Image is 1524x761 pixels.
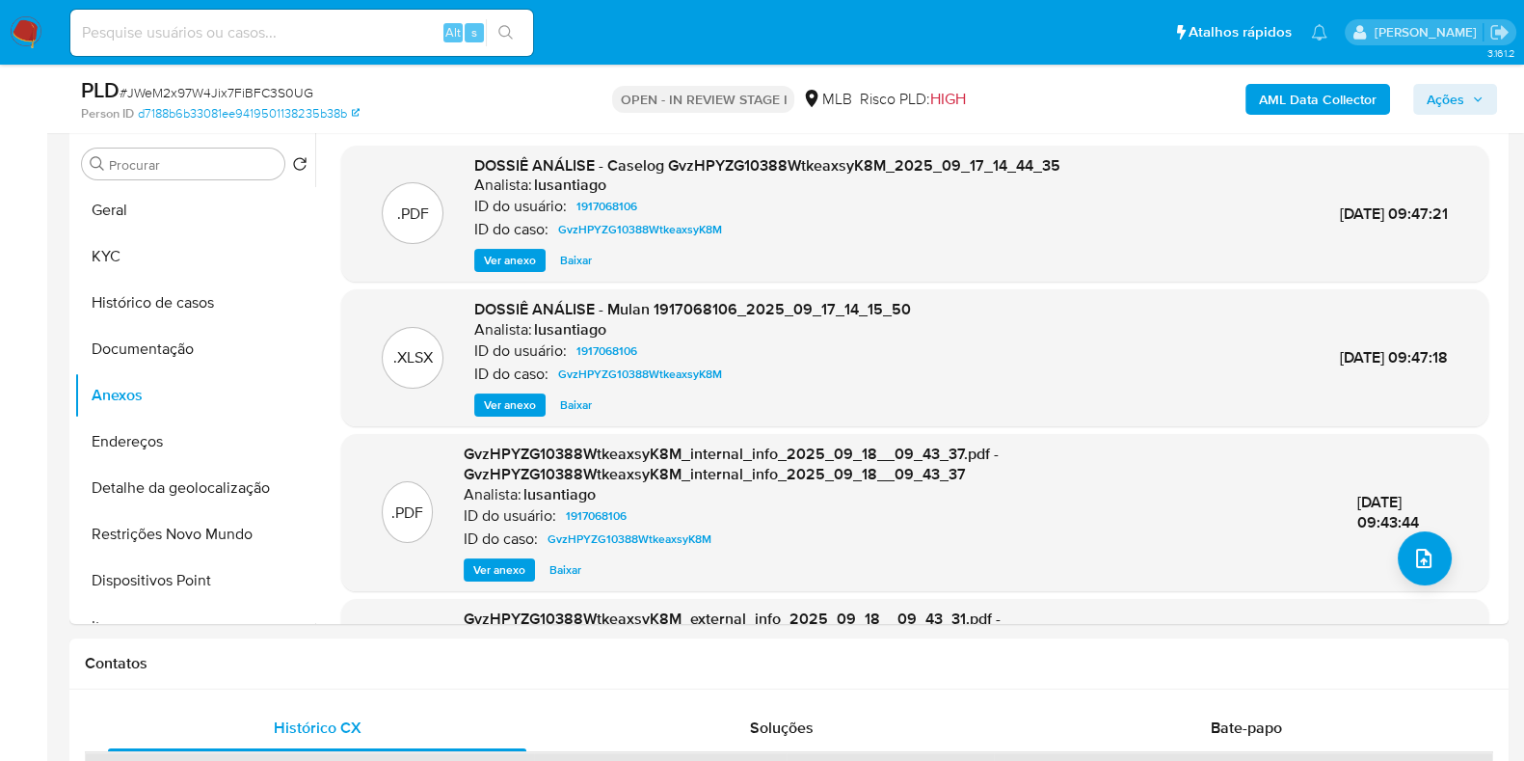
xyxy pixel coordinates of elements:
[484,395,536,415] span: Ver anexo
[74,326,315,372] button: Documentação
[74,233,315,280] button: KYC
[474,298,911,320] span: DOSSIÊ ANÁLISE - Mulan 1917068106_2025_09_17_14_15_50
[74,604,315,650] button: Items
[1413,84,1497,115] button: Ações
[464,443,999,486] span: GvzHPYZG10388WtkeaxsyK8M_internal_info_2025_09_18__09_43_37.pdf - GvzHPYZG10388WtkeaxsyK8M_intern...
[540,528,719,551] a: GvzHPYZG10388WtkeaxsyK8M
[523,485,596,504] h6: lusantiago
[445,23,461,41] span: Alt
[109,156,277,174] input: Procurar
[1211,717,1282,739] span: Bate-papo
[1398,531,1452,585] button: upload-file
[274,717,361,739] span: Histórico CX
[549,560,581,580] span: Baixar
[534,320,606,340] h6: lusantiago
[464,506,556,526] p: ID do usuário:
[74,187,315,233] button: Geral
[1189,22,1292,42] span: Atalhos rápidos
[1311,24,1327,41] a: Notificações
[471,23,477,41] span: s
[464,485,521,504] p: Analista:
[474,249,546,272] button: Ver anexo
[393,347,433,368] p: .XLSX
[550,394,602,417] button: Baixar
[474,341,567,361] p: ID do usuário:
[391,503,423,524] p: .PDF
[292,156,307,177] button: Retornar ao pedido padrão
[474,220,548,239] p: ID do caso:
[859,89,965,110] span: Risco PLD:
[566,504,627,528] span: 1917068106
[560,251,592,270] span: Baixar
[397,204,429,225] p: .PDF
[802,89,851,110] div: MLB
[550,363,730,386] a: GvzHPYZG10388WtkeaxsyK8M
[74,465,315,511] button: Detalhe da geolocalização
[558,363,722,386] span: GvzHPYZG10388WtkeaxsyK8M
[81,74,120,105] b: PLD
[464,558,535,582] button: Ver anexo
[81,105,134,122] b: Person ID
[550,218,730,241] a: GvzHPYZG10388WtkeaxsyK8M
[85,654,1493,673] h1: Contatos
[464,530,538,549] p: ID do caso:
[74,419,315,465] button: Endereços
[1489,22,1510,42] a: Sair
[576,340,637,363] span: 1917068106
[1245,84,1390,115] button: AML Data Collector
[1357,491,1419,534] span: [DATE] 09:43:44
[474,176,532,195] p: Analista:
[569,340,645,363] a: 1917068106
[74,372,315,419] button: Anexos
[74,280,315,326] button: Histórico de casos
[464,608,1001,651] span: GvzHPYZG10388WtkeaxsyK8M_external_info_2025_09_18__09_43_31.pdf - GvzHPYZG10388WtkeaxsyK8M_extern...
[486,19,525,46] button: search-icon
[474,365,548,384] p: ID do caso:
[534,176,606,195] h6: lusantiago
[558,504,634,528] a: 1917068106
[120,83,313,102] span: # JWeM2x97W4Jix7FiBFC3S0UG
[1259,84,1377,115] b: AML Data Collector
[750,717,814,739] span: Soluções
[558,218,722,241] span: GvzHPYZG10388WtkeaxsyK8M
[90,156,105,172] button: Procurar
[1486,45,1514,61] span: 3.161.2
[548,528,711,551] span: GvzHPYZG10388WtkeaxsyK8M
[1427,84,1464,115] span: Ações
[1340,203,1448,225] span: [DATE] 09:47:21
[74,511,315,557] button: Restrições Novo Mundo
[929,88,965,110] span: HIGH
[569,195,645,218] a: 1917068106
[473,560,525,580] span: Ver anexo
[612,86,794,113] p: OPEN - IN REVIEW STAGE I
[550,249,602,272] button: Baixar
[138,105,360,122] a: d7188b6b33081ee9419501138235b38b
[1374,23,1483,41] p: viviane.jdasilva@mercadopago.com.br
[540,558,591,582] button: Baixar
[1340,346,1448,368] span: [DATE] 09:47:18
[560,395,592,415] span: Baixar
[474,154,1060,177] span: DOSSIÊ ANÁLISE - Caselog GvzHPYZG10388WtkeaxsyK8M_2025_09_17_14_44_35
[74,557,315,604] button: Dispositivos Point
[474,394,546,417] button: Ver anexo
[474,197,567,216] p: ID do usuário:
[576,195,637,218] span: 1917068106
[474,320,532,340] p: Analista:
[70,20,533,45] input: Pesquise usuários ou casos...
[484,251,536,270] span: Ver anexo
